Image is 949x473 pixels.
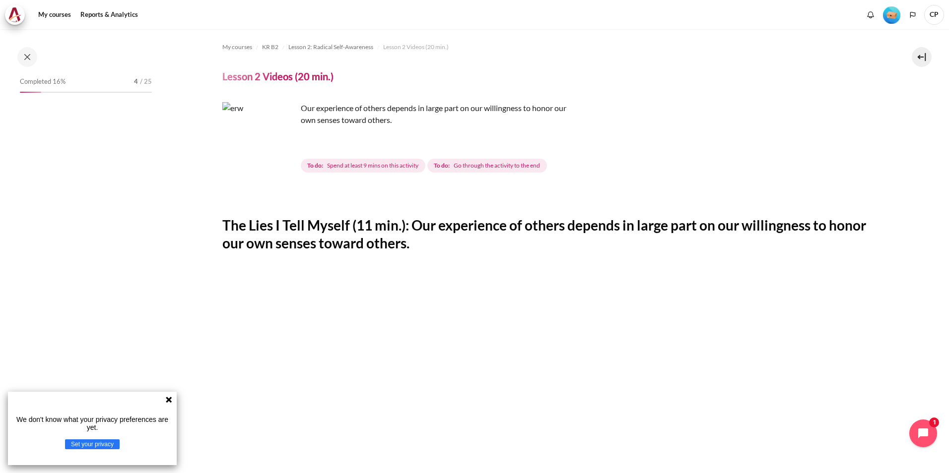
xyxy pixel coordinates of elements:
span: Lesson 2 Videos (20 min.) [383,43,449,52]
strong: To do: [307,161,323,170]
div: 16% [20,92,41,93]
div: Show notification window with no new notifications [863,7,878,22]
a: Level #1 [879,5,904,24]
button: Languages [905,7,920,22]
p: We don't know what your privacy preferences are yet. [12,415,173,431]
a: KR B2 [262,41,278,53]
span: 4 [134,77,138,87]
p: Our experience of others depends in large part on our willingness to honor our own senses toward ... [222,102,570,126]
strong: To do: [434,161,450,170]
img: Architeck [8,7,22,22]
h2: The Lies I Tell Myself (11 min.): Our experience of others depends in large part on our willingne... [222,216,879,252]
a: Lesson 2: Radical Self-Awareness [288,41,373,53]
span: Go through the activity to the end [454,161,540,170]
a: Architeck Architeck [5,5,30,25]
img: Level #1 [883,6,900,24]
img: erw [222,102,297,177]
a: User menu [924,5,944,25]
span: Spend at least 9 mins on this activity [327,161,418,170]
span: / 25 [140,77,152,87]
span: Lesson 2: Radical Self-Awareness [288,43,373,52]
span: My courses [222,43,252,52]
h4: Lesson 2 Videos (20 min.) [222,70,334,83]
nav: Navigation bar [222,39,879,55]
span: CP [924,5,944,25]
div: Completion requirements for Lesson 2 Videos (20 min.) [301,157,549,175]
span: KR B2 [262,43,278,52]
a: Reports & Analytics [77,5,141,25]
a: My courses [222,41,252,53]
a: Lesson 2 Videos (20 min.) [383,41,449,53]
span: Completed 16% [20,77,66,87]
div: Level #1 [883,5,900,24]
button: Set your privacy [65,439,120,449]
a: My courses [35,5,74,25]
